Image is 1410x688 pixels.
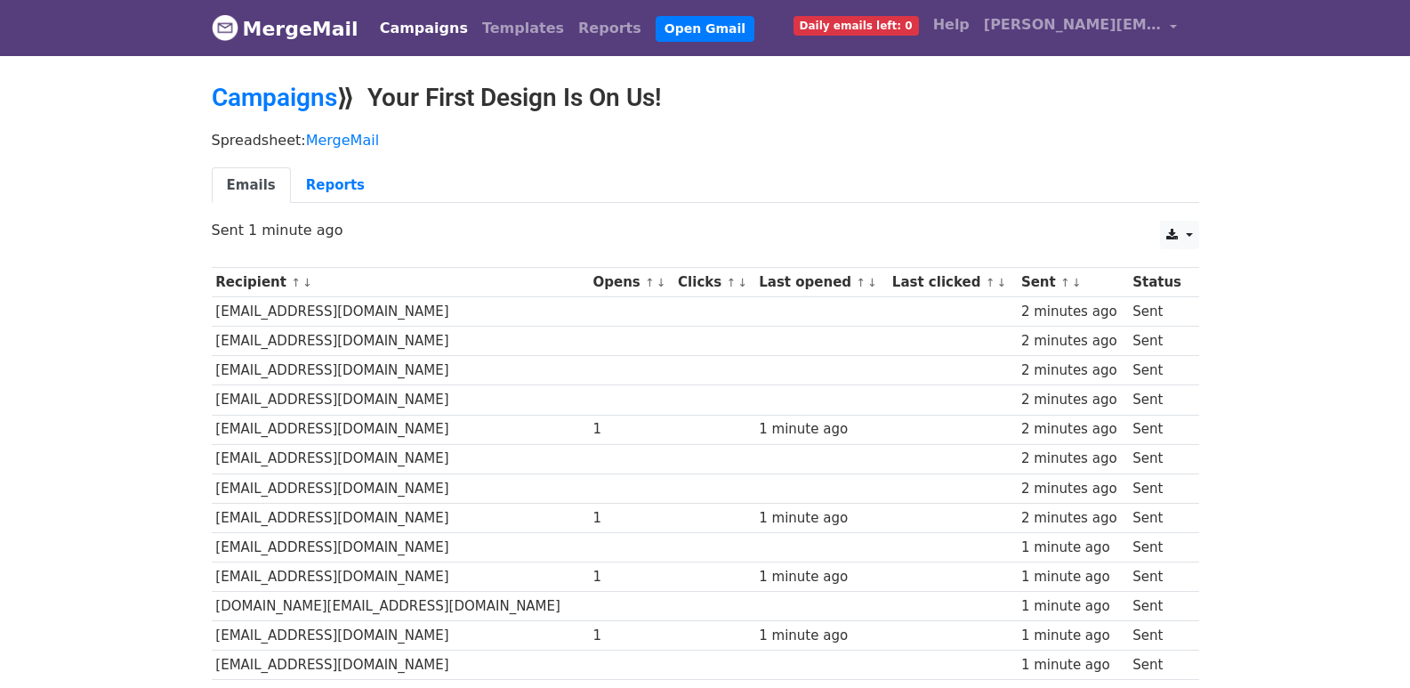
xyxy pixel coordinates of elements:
td: [EMAIL_ADDRESS][DOMAIN_NAME] [212,356,589,385]
th: Opens [589,268,674,297]
td: [EMAIL_ADDRESS][DOMAIN_NAME] [212,385,589,415]
td: [EMAIL_ADDRESS][DOMAIN_NAME] [212,297,589,327]
div: 1 [592,567,669,587]
a: ↑ [645,276,655,289]
p: Sent 1 minute ago [212,221,1199,239]
th: Last opened [754,268,888,297]
td: Sent [1128,415,1189,444]
div: 1 minute ago [1021,596,1124,617]
a: ↓ [737,276,747,289]
div: 2 minutes ago [1021,390,1124,410]
th: Last clicked [888,268,1017,297]
td: [EMAIL_ADDRESS][DOMAIN_NAME] [212,503,589,532]
div: 1 minute ago [759,567,883,587]
a: MergeMail [212,10,359,47]
a: Open Gmail [656,16,754,42]
td: Sent [1128,297,1189,327]
div: 2 minutes ago [1021,479,1124,499]
a: ↓ [996,276,1006,289]
td: [EMAIL_ADDRESS][DOMAIN_NAME] [212,621,589,651]
p: Spreadsheet: [212,131,1199,150]
a: ↓ [867,276,877,289]
div: 2 minutes ago [1021,331,1124,352]
td: Sent [1128,503,1189,532]
div: 2 minutes ago [1021,449,1124,469]
div: 2 minutes ago [1021,360,1124,381]
td: Sent [1128,444,1189,474]
div: 2 minutes ago [1021,302,1124,322]
div: 1 minute ago [1021,567,1124,587]
a: ↓ [657,276,666,289]
th: Status [1128,268,1189,297]
div: 1 minute ago [1021,655,1124,676]
a: [PERSON_NAME][EMAIL_ADDRESS][DOMAIN_NAME] [977,7,1185,49]
span: Daily emails left: 0 [794,16,919,36]
div: 2 minutes ago [1021,419,1124,440]
td: Sent [1128,621,1189,651]
td: Sent [1128,532,1189,562]
td: [DOMAIN_NAME][EMAIL_ADDRESS][DOMAIN_NAME] [212,592,589,621]
div: 1 minute ago [759,626,883,646]
td: Sent [1128,592,1189,621]
a: ↑ [291,276,301,289]
th: Clicks [673,268,754,297]
a: Daily emails left: 0 [786,7,926,43]
td: [EMAIL_ADDRESS][DOMAIN_NAME] [212,532,589,562]
td: [EMAIL_ADDRESS][DOMAIN_NAME] [212,474,589,503]
td: [EMAIL_ADDRESS][DOMAIN_NAME] [212,651,589,680]
a: Reports [571,11,649,46]
a: ↑ [1060,276,1070,289]
a: MergeMail [306,132,379,149]
h2: ⟫ Your First Design Is On Us! [212,83,1199,113]
div: 1 minute ago [1021,538,1124,558]
a: ↓ [1072,276,1082,289]
a: ↑ [856,276,866,289]
td: Sent [1128,356,1189,385]
a: ↑ [726,276,736,289]
div: 2 minutes ago [1021,508,1124,529]
td: Sent [1128,651,1189,680]
div: 1 minute ago [759,508,883,529]
td: [EMAIL_ADDRESS][DOMAIN_NAME] [212,327,589,356]
div: 1 minute ago [1021,626,1124,646]
td: Sent [1128,474,1189,503]
div: 1 [592,419,669,440]
td: [EMAIL_ADDRESS][DOMAIN_NAME] [212,415,589,444]
a: Help [926,7,977,43]
th: Sent [1017,268,1128,297]
a: Campaigns [373,11,475,46]
td: [EMAIL_ADDRESS][DOMAIN_NAME] [212,563,589,592]
div: 1 [592,508,669,529]
a: Campaigns [212,83,337,112]
span: [PERSON_NAME][EMAIL_ADDRESS][DOMAIN_NAME] [984,14,1162,36]
a: Emails [212,167,291,204]
td: Sent [1128,327,1189,356]
a: ↑ [986,276,995,289]
a: Reports [291,167,380,204]
a: ↓ [302,276,312,289]
a: Templates [475,11,571,46]
td: Sent [1128,385,1189,415]
img: MergeMail logo [212,14,238,41]
div: 1 minute ago [759,419,883,440]
th: Recipient [212,268,589,297]
td: Sent [1128,563,1189,592]
div: 1 [592,626,669,646]
td: [EMAIL_ADDRESS][DOMAIN_NAME] [212,444,589,474]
